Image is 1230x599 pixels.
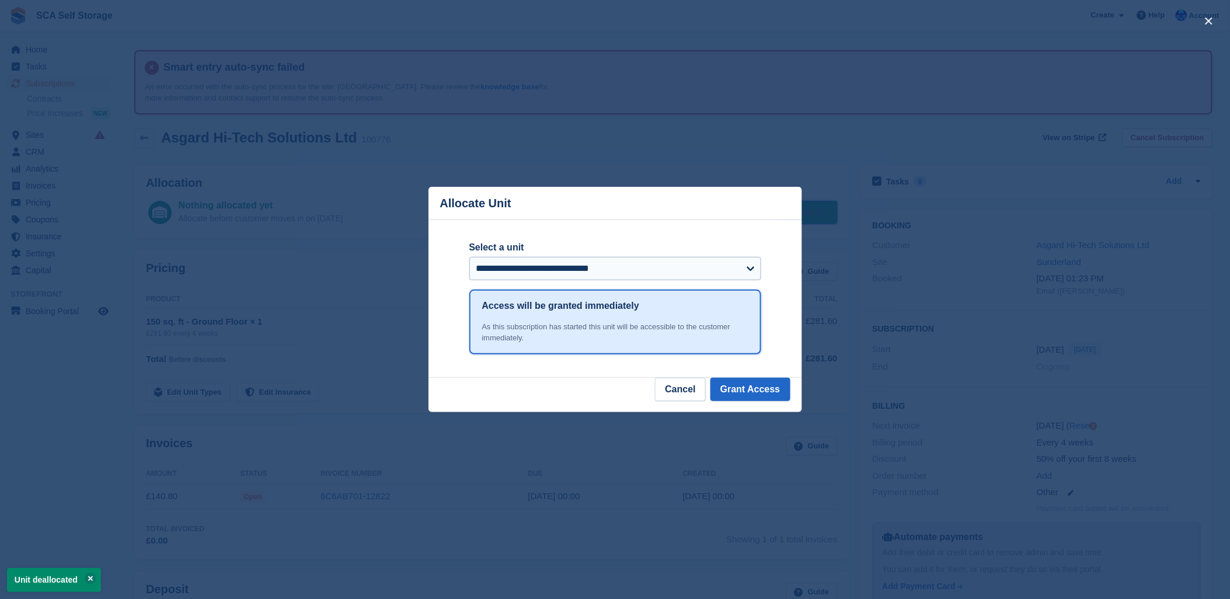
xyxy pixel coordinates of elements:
button: close [1200,12,1218,30]
p: Allocate Unit [440,197,511,210]
button: Grant Access [710,378,790,401]
button: Cancel [655,378,705,401]
h1: Access will be granted immediately [482,299,639,313]
label: Select a unit [469,241,761,255]
p: Unit deallocated [7,568,101,592]
div: As this subscription has started this unit will be accessible to the customer immediately. [482,321,748,344]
